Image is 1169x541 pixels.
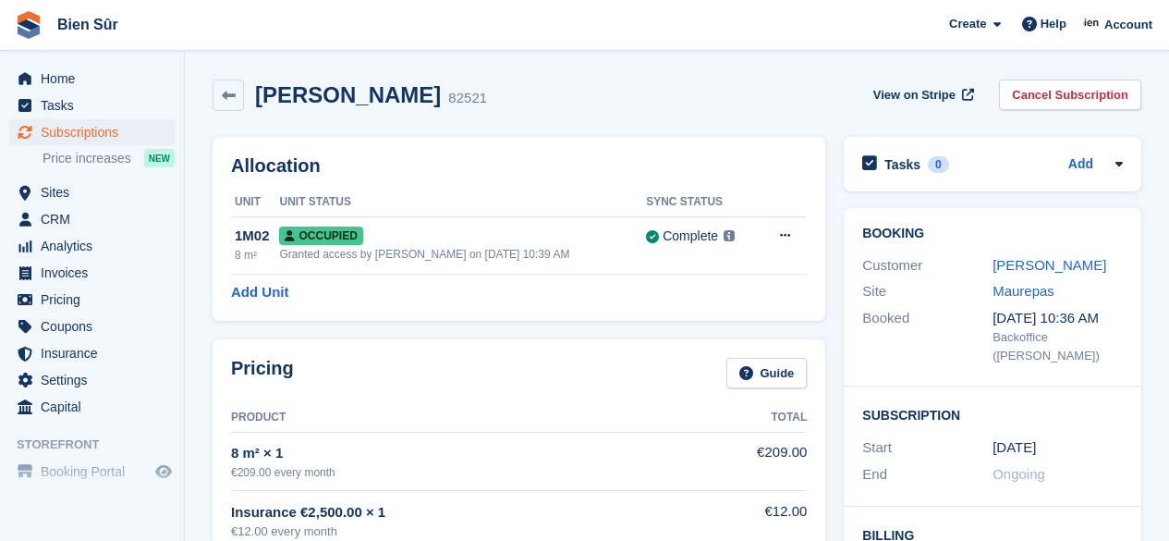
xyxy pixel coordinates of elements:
[9,340,175,366] a: menu
[992,283,1054,299] a: Maurepas
[992,466,1045,482] span: Ongoing
[231,523,718,541] div: €12.00 every month
[9,233,175,259] a: menu
[235,226,279,247] div: 1M02
[255,82,441,107] h2: [PERSON_NAME]
[992,437,1036,459] time: 2025-04-18 23:00:00 UTC
[231,443,718,464] div: 8 m² × 1
[41,260,152,286] span: Invoices
[646,188,758,217] th: Sync Status
[15,11,43,39] img: stora-icon-8386f47178a22dfd0bd8f6a31ec36ba5ce8667c1dd55bd0f319d3a0aa187defe.svg
[928,156,949,173] div: 0
[862,464,992,486] div: End
[41,394,152,420] span: Capital
[448,88,487,109] div: 82521
[50,9,126,40] a: Bien Sûr
[231,358,294,388] h2: Pricing
[231,502,718,523] div: Insurance €2,500.00 × 1
[862,405,1123,424] h2: Subscription
[884,156,920,173] h2: Tasks
[231,188,279,217] th: Unit
[1068,154,1093,176] a: Add
[999,80,1141,110] a: Cancel Subscription
[9,459,175,485] a: menu
[41,206,152,232] span: CRM
[41,367,152,393] span: Settings
[43,148,175,168] a: Price increases NEW
[279,246,646,263] div: Granted access by [PERSON_NAME] on [DATE] 10:39 AM
[1104,16,1152,34] span: Account
[43,150,131,167] span: Price increases
[279,188,646,217] th: Unit Status
[9,367,175,393] a: menu
[144,149,175,167] div: NEW
[9,92,175,118] a: menu
[9,119,175,145] a: menu
[1041,15,1066,33] span: Help
[9,314,175,339] a: menu
[9,66,175,92] a: menu
[9,260,175,286] a: menu
[17,436,184,454] span: Storefront
[41,119,152,145] span: Subscriptions
[9,206,175,232] a: menu
[231,464,718,481] div: €209.00 every month
[41,314,152,339] span: Coupons
[41,340,152,366] span: Insurance
[862,437,992,459] div: Start
[41,66,152,92] span: Home
[992,257,1106,273] a: [PERSON_NAME]
[279,227,362,245] span: Occupied
[231,403,718,433] th: Product
[1083,15,1102,33] img: Asmaa Habri
[862,227,1123,241] h2: Booking
[718,403,807,433] th: Total
[231,282,288,303] a: Add Unit
[992,308,1123,329] div: [DATE] 10:36 AM
[41,287,152,313] span: Pricing
[235,247,279,264] div: 8 m²
[862,281,992,302] div: Site
[949,15,986,33] span: Create
[724,230,735,241] img: icon-info-grey-7440780725fd019a000dd9b08b2336e03edf1995a4989e88bcd33f0948082b44.svg
[862,255,992,277] div: Customer
[9,179,175,205] a: menu
[41,233,152,259] span: Analytics
[41,459,152,485] span: Booking Portal
[663,227,718,246] div: Complete
[152,461,175,483] a: Preview store
[231,155,807,177] h2: Allocation
[41,179,152,205] span: Sites
[718,432,807,490] td: €209.00
[9,394,175,420] a: menu
[873,86,956,105] span: View on Stripe
[9,287,175,313] a: menu
[866,80,978,110] a: View on Stripe
[992,328,1123,364] div: Backoffice ([PERSON_NAME])
[41,92,152,118] span: Tasks
[862,308,992,365] div: Booked
[726,358,808,388] a: Guide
